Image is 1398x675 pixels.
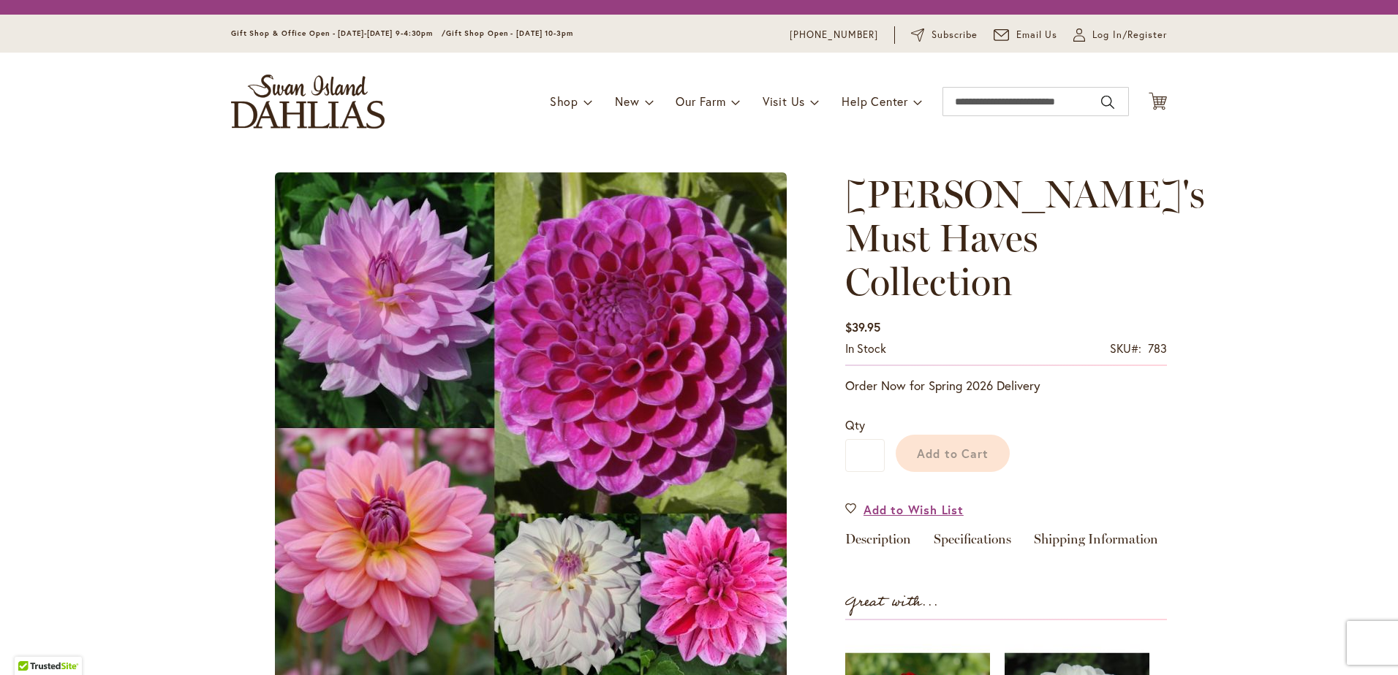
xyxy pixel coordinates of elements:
[845,533,911,554] a: Description
[932,28,978,42] span: Subscribe
[615,94,639,109] span: New
[550,94,578,109] span: Shop
[842,94,908,109] span: Help Center
[845,171,1205,305] span: [PERSON_NAME]'s Must Haves Collection
[231,75,385,129] a: store logo
[911,28,978,42] a: Subscribe
[1092,28,1167,42] span: Log In/Register
[1016,28,1058,42] span: Email Us
[845,340,886,356] span: In stock
[845,319,880,335] span: $39.95
[934,533,1011,554] a: Specifications
[446,28,573,38] span: Gift Shop Open - [DATE] 10-3pm
[676,94,725,109] span: Our Farm
[994,28,1058,42] a: Email Us
[231,28,446,38] span: Gift Shop & Office Open - [DATE]-[DATE] 9-4:30pm /
[845,533,1167,554] div: Detailed Product Info
[763,94,805,109] span: Visit Us
[1034,533,1158,554] a: Shipping Information
[1073,28,1167,42] a: Log In/Register
[1148,340,1167,357] div: 783
[845,590,939,614] strong: Great with...
[864,501,964,518] span: Add to Wish List
[845,377,1167,394] p: Order Now for Spring 2026 Delivery
[845,501,964,518] a: Add to Wish List
[845,417,865,432] span: Qty
[1101,91,1114,114] button: Search
[845,340,886,357] div: Availability
[790,28,878,42] a: [PHONE_NUMBER]
[1110,340,1141,356] strong: SKU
